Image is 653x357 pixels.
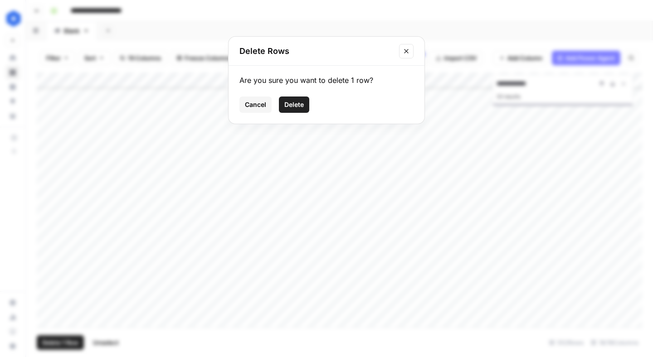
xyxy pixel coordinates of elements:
[239,45,394,58] h2: Delete Rows
[284,100,304,109] span: Delete
[279,96,309,113] button: Delete
[245,100,266,109] span: Cancel
[239,96,272,113] button: Cancel
[399,44,414,58] button: Close modal
[239,75,414,86] div: Are you sure you want to delete 1 row?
